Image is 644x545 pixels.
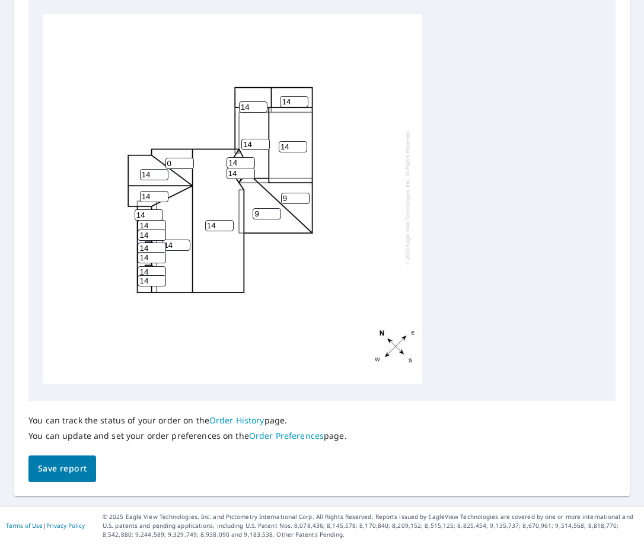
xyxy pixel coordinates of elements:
a: Privacy Policy [46,521,85,530]
p: You can track the status of your order on the page. [28,415,347,426]
button: Save report [28,455,96,482]
span: Save report [38,461,87,476]
a: Terms of Use [6,521,43,530]
a: Order History [209,415,264,426]
p: | [6,522,85,529]
p: © 2025 Eagle View Technologies, Inc. and Pictometry International Corp. All Rights Reserved. Repo... [103,512,638,539]
p: You can update and set your order preferences on the page. [28,431,347,441]
a: Order Preferences [249,430,324,441]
